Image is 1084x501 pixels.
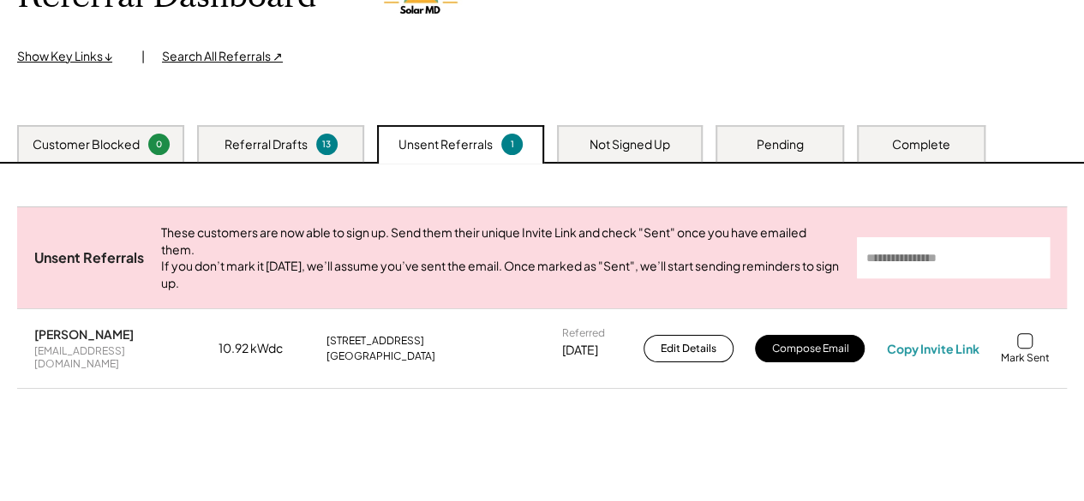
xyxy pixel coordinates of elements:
div: [EMAIL_ADDRESS][DOMAIN_NAME] [34,344,197,371]
div: Customer Blocked [33,136,140,153]
div: Copy Invite Link [887,341,979,356]
div: Search All Referrals ↗ [162,48,283,65]
div: | [141,48,145,65]
div: Referral Drafts [225,136,308,153]
div: Pending [757,136,804,153]
div: 10.92 kWdc [219,340,304,357]
div: Unsent Referrals [398,136,493,153]
div: 1 [504,138,520,151]
div: [DATE] [562,342,598,359]
div: Show Key Links ↓ [17,48,124,65]
div: [STREET_ADDRESS] [326,334,424,348]
div: 0 [151,138,167,151]
div: 13 [319,138,335,151]
div: Referred [562,326,605,340]
div: [GEOGRAPHIC_DATA] [326,349,435,363]
button: Edit Details [644,335,734,362]
div: [PERSON_NAME] [34,326,134,342]
div: Not Signed Up [590,136,670,153]
div: Mark Sent [1001,351,1050,365]
div: These customers are now able to sign up. Send them their unique Invite Link and check "Sent" once... [161,224,840,291]
div: Complete [892,136,950,153]
button: Compose Email [755,335,865,362]
div: Unsent Referrals [34,249,144,267]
